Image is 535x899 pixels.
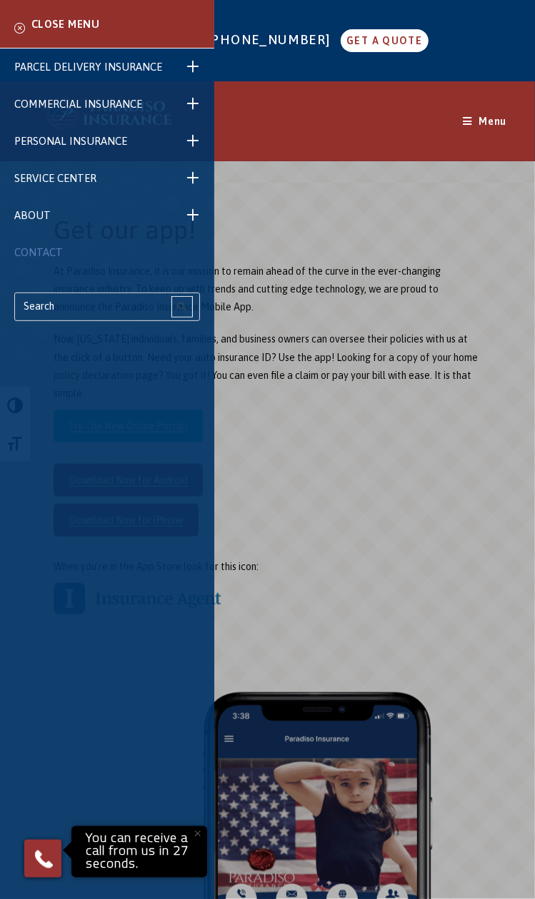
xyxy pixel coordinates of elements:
[182,818,214,849] button: Close
[171,296,193,318] button: Submit search
[14,293,200,321] form: Search this website
[14,246,63,258] span: CONTACT
[14,293,200,321] input: Insert search query
[341,29,428,52] a: GET A QUOTE
[14,135,127,147] span: PERSONAL INSURANCE
[14,61,162,73] span: PARCEL DELIVERY INSURANCE
[463,116,506,127] a: Mobile Menu
[14,172,96,184] span: SERVICE CENTER
[206,32,338,47] a: [PHONE_NUMBER]
[75,830,204,874] p: You can receive a call from us in 27 seconds.
[475,116,506,127] span: Menu
[31,18,100,30] span: Close Menu
[14,98,142,110] span: COMMERCIAL INSURANCE
[14,209,51,221] span: ABOUT
[32,848,55,870] img: Phone icon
